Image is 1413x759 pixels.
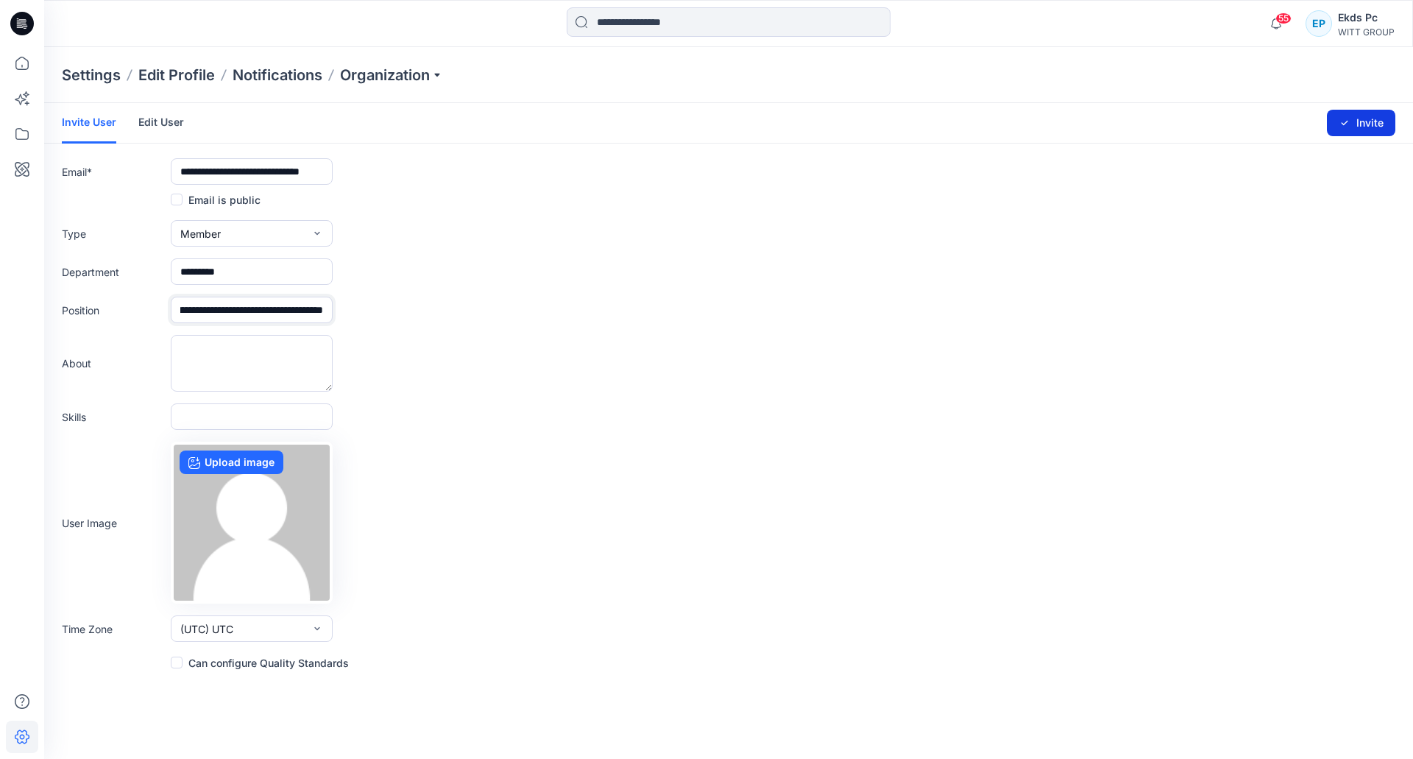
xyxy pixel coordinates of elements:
label: Upload image [180,451,283,474]
button: Member [171,220,333,247]
div: WITT GROUP [1338,27,1395,38]
button: (UTC) UTC [171,615,333,642]
div: Ekds Pc [1338,9,1395,27]
label: Email [62,164,165,180]
a: Notifications [233,65,322,85]
a: Edit User [138,103,184,141]
label: About [62,356,165,371]
img: no-profile.png [174,445,330,601]
span: (UTC) UTC [180,621,233,637]
label: Department [62,264,165,280]
span: Member [180,226,221,241]
label: Type [62,226,165,241]
a: Edit Profile [138,65,215,85]
label: Time Zone [62,621,165,637]
a: Invite User [62,103,116,144]
button: Invite [1327,110,1395,136]
label: Email is public [171,191,261,208]
div: EP [1306,10,1332,37]
label: Skills [62,409,165,425]
label: User Image [62,515,165,531]
span: 55 [1275,13,1292,24]
p: Settings [62,65,121,85]
label: Can configure Quality Standards [171,654,349,671]
label: Position [62,303,165,318]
